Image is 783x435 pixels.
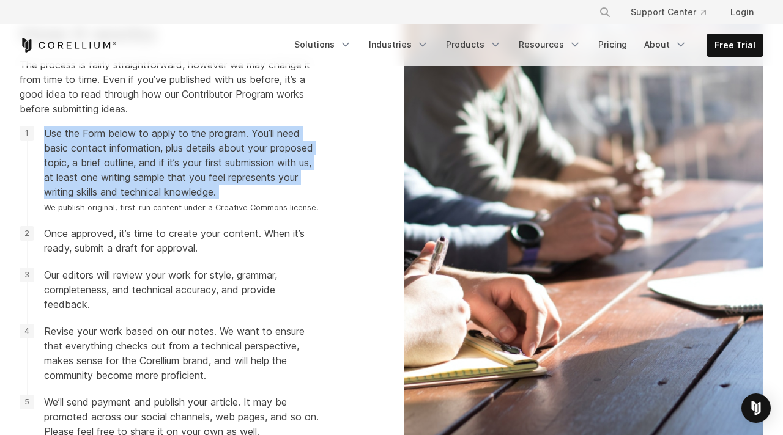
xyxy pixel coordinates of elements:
a: Login [721,1,763,23]
a: Products [439,34,509,56]
a: Resources [511,34,588,56]
small: We publish original, first-run content under a Creative Commons license. [44,203,319,212]
a: Industries [362,34,436,56]
a: Solutions [287,34,359,56]
span: Use the Form below to apply to the program. You’ll need basic contact information, plus details a... [44,126,319,214]
li: Our editors will review your work for style, grammar, completeness, and technical accuracy, and p... [20,268,319,312]
p: The process is fairly straightforward, however we may change it from time to time. Even if you’ve... [20,57,319,116]
button: Search [594,1,616,23]
div: Navigation Menu [584,1,763,23]
div: Navigation Menu [287,34,763,57]
li: Revise your work based on our notes. We want to ensure that everything checks out from a technica... [20,324,319,382]
a: Corellium Home [20,38,117,53]
div: Open Intercom Messenger [741,393,771,423]
li: Once approved, it’s time to create your content. When it’s ready, submit a draft for approval. [20,226,319,255]
a: Support Center [621,1,716,23]
a: About [637,34,694,56]
a: Pricing [591,34,634,56]
a: Free Trial [707,34,763,56]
